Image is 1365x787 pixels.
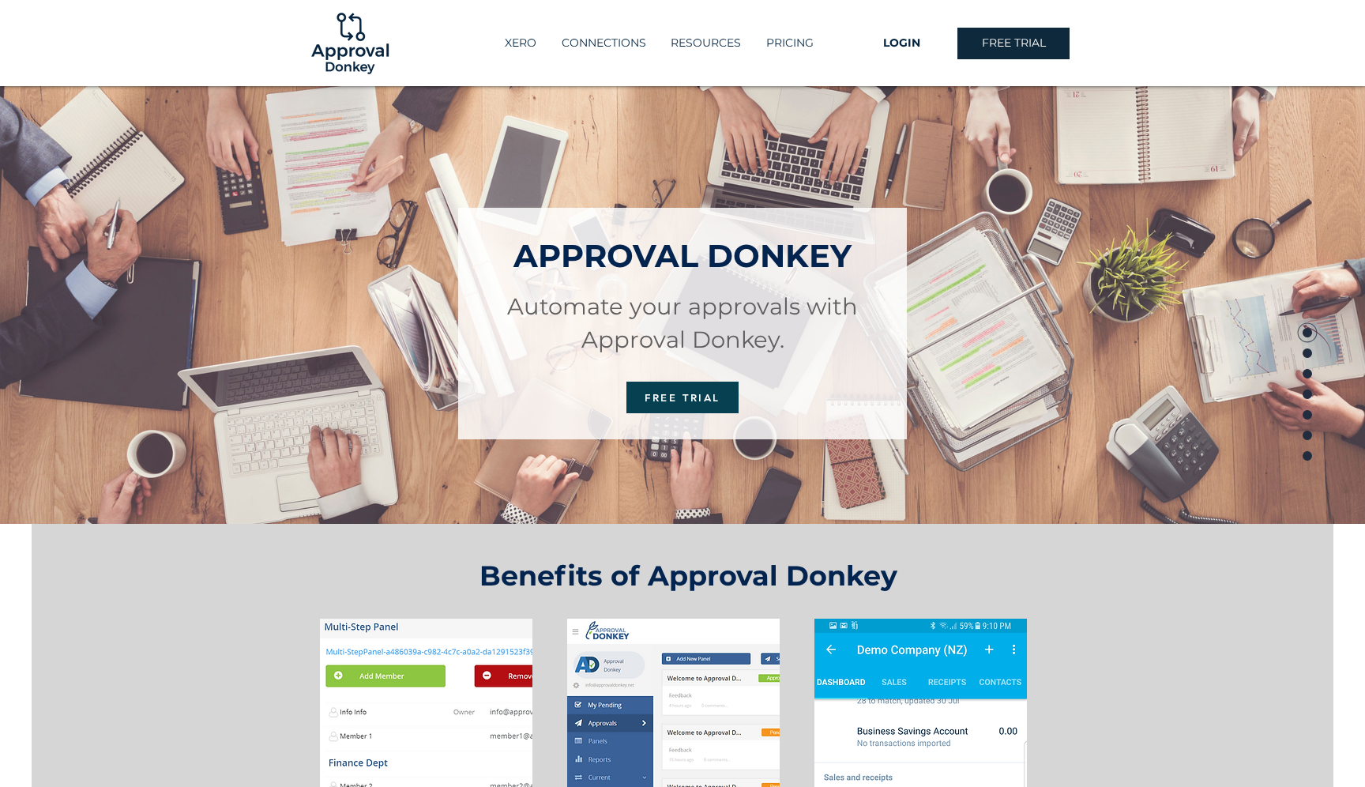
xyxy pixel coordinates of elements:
a: CONNECTIONS [548,30,658,56]
a: FREE TRIAL [626,382,739,413]
span: Benefits of Approval Donkey [479,559,897,593]
a: LOGIN [845,28,957,59]
span: Automate your approvals with Approval Donkey. [507,292,858,353]
nav: Page [1296,322,1318,465]
img: Logo-01.png [307,1,393,86]
p: RESOURCES [663,30,749,56]
span: LOGIN [883,36,920,51]
a: XERO [492,30,548,56]
a: FREE TRIAL [957,28,1070,59]
nav: Site [472,30,845,56]
a: PRICING [753,30,825,56]
span: FREE TRIAL [645,391,720,404]
span: APPROVAL DONKEY [513,236,852,275]
span: FREE TRIAL [982,36,1046,51]
p: PRICING [758,30,822,56]
p: CONNECTIONS [554,30,654,56]
p: XERO [497,30,544,56]
div: RESOURCES [658,30,753,56]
